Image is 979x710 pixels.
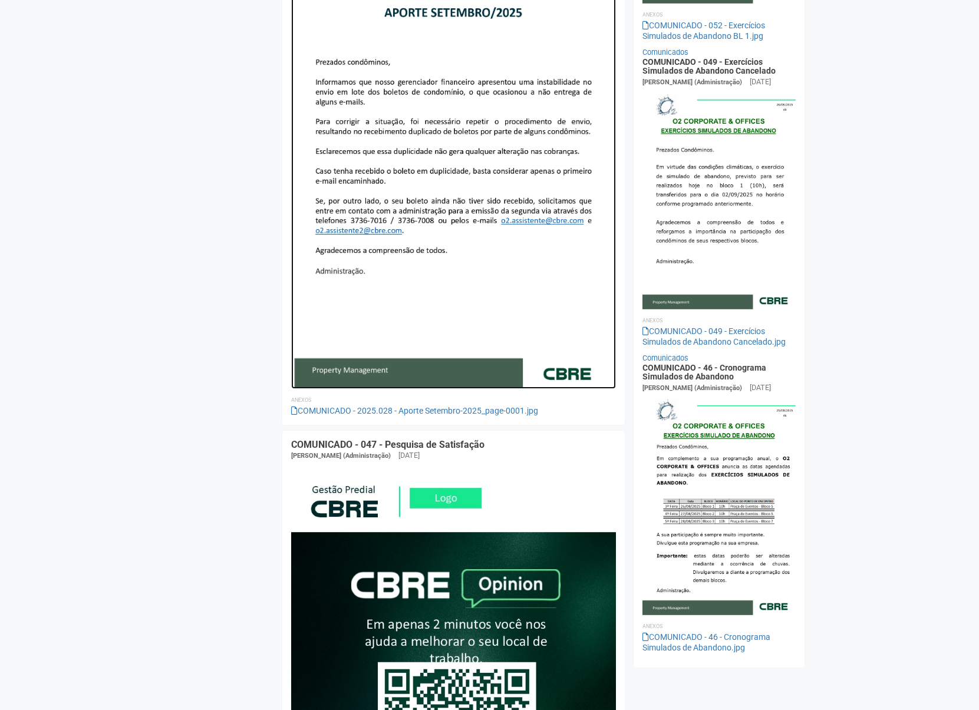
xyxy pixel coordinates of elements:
img: COMUNICADO%20-%2046%20-%20Cronograma%20Simulados%20de%20Abandono.jpg [642,394,796,615]
a: Comunicados [642,354,688,362]
a: COMUNICADO - 2025.028 - Aporte Setembro-2025_page-0001.jpg [291,406,538,415]
a: COMUNICADO - 46 - Cronograma Simulados de Abandono [642,363,766,381]
a: COMUNICADO - 46 - Cronograma Simulados de Abandono.jpg [642,632,770,652]
div: [DATE] [750,77,771,87]
div: [DATE] [398,450,420,461]
a: COMUNICADO - 052 - Exercícios Simulados de Abandono BL 1.jpg [642,21,765,41]
li: Anexos [642,9,796,20]
a: COMUNICADO - 047 - Pesquisa de Satisfação [291,439,484,450]
li: Anexos [642,621,796,632]
li: Anexos [291,395,616,405]
span: [PERSON_NAME] (Administração) [642,78,742,86]
a: Comunicados [642,48,688,57]
a: COMUNICADO - 049 - Exercícios Simulados de Abandono Cancelado.jpg [642,326,786,346]
span: [PERSON_NAME] (Administração) [291,452,391,460]
span: [PERSON_NAME] (Administração) [642,384,742,392]
a: COMUNICADO - 049 - Exercícios Simulados de Abandono Cancelado [642,57,776,75]
li: Anexos [642,315,796,326]
div: [DATE] [750,382,771,393]
img: COMUNICADO%20-%20049%20-%20Exerc%C3%ADcios%20Simulados%20de%20Abandono%20Cancelado.jpg [642,88,796,309]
